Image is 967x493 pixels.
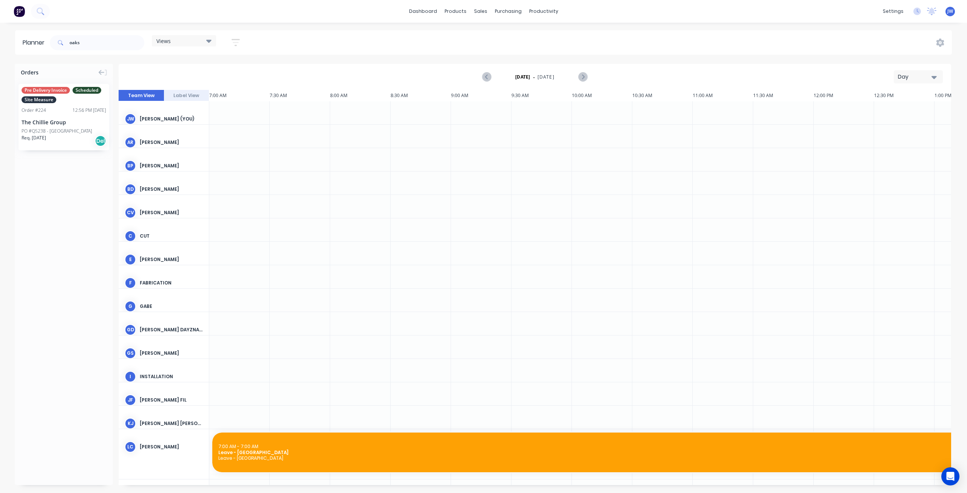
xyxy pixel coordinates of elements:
strong: [DATE] [515,74,530,80]
div: 7:00 AM [209,90,270,101]
div: PO #Q5238 - [GEOGRAPHIC_DATA] [22,128,92,134]
input: Search for orders... [70,35,144,50]
div: AR [125,137,136,148]
div: F [125,277,136,289]
div: Open Intercom Messenger [941,467,959,485]
div: [PERSON_NAME] [140,162,203,169]
div: products [441,6,470,17]
img: Factory [14,6,25,17]
div: jw [125,113,136,125]
div: Cv [125,207,136,218]
span: Scheduled [73,87,101,94]
div: KJ [125,418,136,429]
div: G [125,301,136,312]
span: [DATE] [538,74,555,80]
div: Order # 224 [22,107,46,114]
div: 10:00 AM [572,90,632,101]
div: Installation [140,373,203,380]
span: JW [947,8,953,15]
div: Day [898,73,933,81]
span: Pre Delivery Invoice [22,87,70,94]
button: Previous page [483,72,491,82]
div: Planner [23,38,48,47]
div: sales [470,6,491,17]
div: JF [125,394,136,406]
div: 7:30 AM [270,90,330,101]
div: LC [125,441,136,453]
div: The Chillie Group [22,118,106,126]
span: Views [156,37,171,45]
div: purchasing [491,6,525,17]
div: 12:30 PM [874,90,935,101]
div: 11:30 AM [753,90,814,101]
div: E [125,254,136,265]
div: [PERSON_NAME] [140,209,203,216]
div: [PERSON_NAME] [140,186,203,193]
div: [PERSON_NAME] [PERSON_NAME] [140,420,203,427]
span: 7:00 AM - 7:00 AM [218,443,258,450]
div: 12:00 PM [814,90,874,101]
div: Fabrication [140,280,203,286]
div: GS [125,348,136,359]
div: Cut [140,233,203,240]
span: Orders [21,68,39,76]
span: Req. [DATE] [22,134,46,141]
div: [PERSON_NAME] Dayznaya [140,326,203,333]
div: [PERSON_NAME] Fil [140,397,203,403]
div: 10:30 AM [632,90,693,101]
button: Next page [578,72,587,82]
div: [PERSON_NAME] [140,139,203,146]
span: Site Measure [22,96,56,103]
div: C [125,230,136,242]
button: Day [894,70,943,83]
div: [PERSON_NAME] [140,350,203,357]
div: BD [125,184,136,195]
span: - [533,73,535,82]
div: [PERSON_NAME] [140,256,203,263]
button: Label View [164,90,209,101]
div: I [125,371,136,382]
button: Team View [119,90,164,101]
div: bp [125,160,136,172]
div: 8:00 AM [330,90,391,101]
div: Gabe [140,303,203,310]
div: Del [95,135,106,147]
div: 12:56 PM [DATE] [73,107,106,114]
div: productivity [525,6,562,17]
div: 8:30 AM [391,90,451,101]
div: [PERSON_NAME] (You) [140,116,203,122]
div: settings [879,6,907,17]
div: 9:00 AM [451,90,511,101]
div: GD [125,324,136,335]
div: 11:00 AM [693,90,753,101]
div: [PERSON_NAME] [140,444,203,450]
div: 9:30 AM [511,90,572,101]
a: dashboard [405,6,441,17]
